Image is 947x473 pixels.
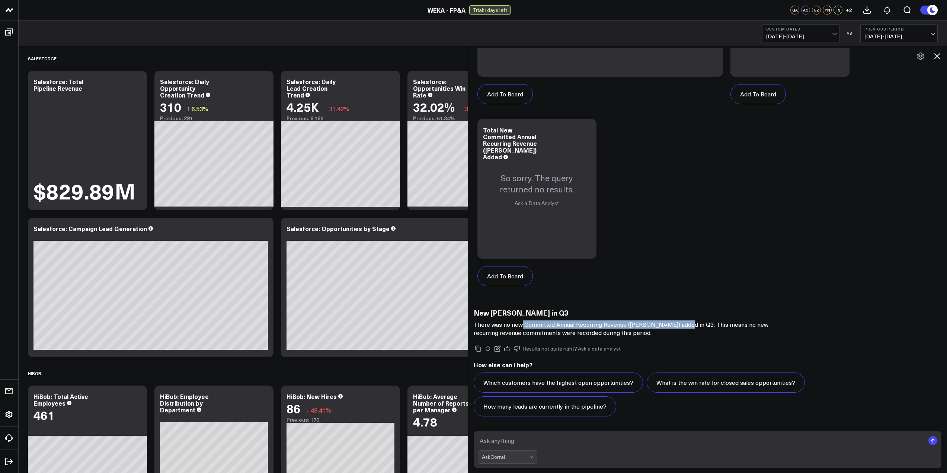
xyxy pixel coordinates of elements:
span: [DATE] - [DATE] [766,33,835,39]
div: AC [801,6,810,15]
div: HiBob: New Hires [287,392,337,400]
span: ↓ [324,104,327,114]
span: 31.42% [329,105,349,113]
div: HiBob: Total Active Employees [33,392,88,407]
p: So sorry. The query returned no results. [485,172,589,195]
button: How many leads are currently in the pipeline? [474,396,616,416]
button: What is the win rate for closed sales opportunities? [647,373,805,393]
span: ↓ [306,405,309,415]
div: Trial: 1 days left [469,5,511,15]
button: Add To Board [730,84,786,104]
div: AskCorral [482,454,529,460]
div: $829.89M [33,180,135,201]
div: VS [843,31,857,35]
h2: How else can I help? [474,361,942,369]
span: 49.41% [311,406,331,414]
div: 32.02% [413,100,455,114]
button: Which customers have the highest open opportunities? [474,373,643,393]
div: Salesforce: Opportunities Win Rate [413,77,465,99]
button: Copy [474,344,483,353]
span: [DATE] - [DATE] [864,33,934,39]
b: Custom Dates [766,27,835,31]
span: ↑ [187,104,190,114]
div: HIBOB [28,365,41,382]
div: Previous: 291 [160,115,268,121]
div: Salesforce: Opportunities by Stage [287,224,390,233]
div: TS [834,6,842,15]
div: Salesforce: Daily Opportunity Creation Trend [160,77,209,99]
div: Previous: 6.19K [287,115,394,121]
span: 6.53% [191,105,208,113]
span: 37.63% [465,105,485,113]
button: Add To Board [477,84,533,104]
div: Previous: 51.34% [413,115,521,121]
div: GA [790,6,799,15]
button: Custom Dates[DATE]-[DATE] [762,24,839,42]
div: Salesforce [28,50,57,67]
div: YN [823,6,832,15]
p: There was no new Committed Annual Recurring Revenue ([PERSON_NAME]) added in Q3. This means no ne... [474,320,771,337]
div: 310 [160,100,181,114]
div: HiBob: Employee Distribution by Department [160,392,209,414]
h3: New [PERSON_NAME] in Q3 [474,309,771,317]
div: 461 [33,408,55,422]
div: Salesforce: Campaign Lead Generation [33,224,147,233]
div: Previous: 170 [287,417,394,423]
a: Ask a Data Analyst [515,199,559,207]
b: Previous Period [864,27,934,31]
span: + 2 [846,7,852,13]
div: HiBob: Average Number of Reports per Manager [413,392,469,414]
a: Ask a data analyst [578,346,621,351]
div: 4.25K [287,100,319,114]
div: Total New Committed Annual Recurring Revenue ([PERSON_NAME]) Added [483,126,537,161]
span: ↓ [460,104,463,114]
div: Salesforce: Total Pipeline Revenue [33,77,83,92]
button: Previous Period[DATE]-[DATE] [860,24,938,42]
span: Results not quite right? [523,345,577,352]
div: 86 [287,402,301,415]
button: Add To Board [477,266,533,286]
button: +2 [844,6,853,15]
div: 4.78 [413,415,437,428]
div: Salesforce: Daily Lead Creation Trend [287,77,336,99]
div: EZ [812,6,821,15]
a: WEKA - FP&A [428,6,465,14]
